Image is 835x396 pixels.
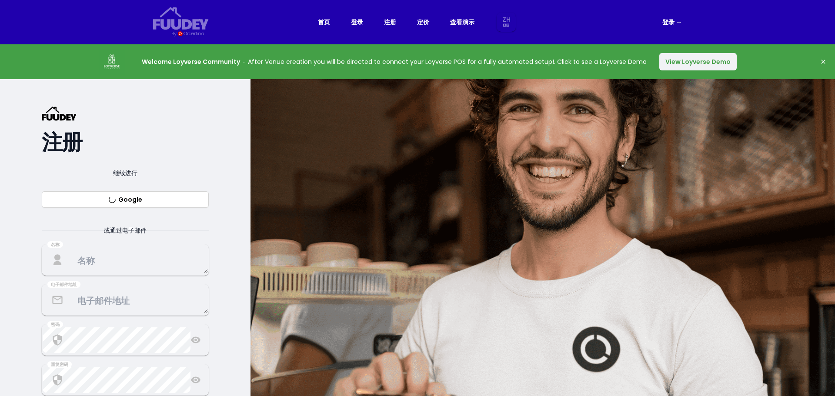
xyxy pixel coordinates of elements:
[42,135,209,150] h2: 注册
[171,30,176,37] div: By
[47,321,63,328] div: 密码
[384,17,396,27] a: 注册
[659,53,737,70] button: View Loyverse Demo
[417,17,429,27] a: 定价
[142,57,647,67] p: After Venue creation you will be directed to connect your Loyverse POS for a fully automated setu...
[318,17,330,27] a: 首页
[94,225,157,236] span: 或通过电子邮件
[42,191,209,208] button: Google
[662,17,682,27] a: 登录
[351,17,363,27] a: 登录
[103,168,148,178] span: 继续进行
[47,361,72,368] div: 重复密码
[47,281,80,288] div: 电子邮件地址
[47,241,63,248] div: 名称
[450,17,474,27] a: 查看演示
[184,30,204,37] div: Orderlina
[676,18,682,27] span: →
[42,106,77,121] svg: {/* Added fill="currentColor" here */} {/* This rectangle defines the background. Its explicit fi...
[153,7,209,30] svg: {/* Added fill="currentColor" here */} {/* This rectangle defines the background. Its explicit fi...
[142,57,240,66] strong: Welcome Loyverse Community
